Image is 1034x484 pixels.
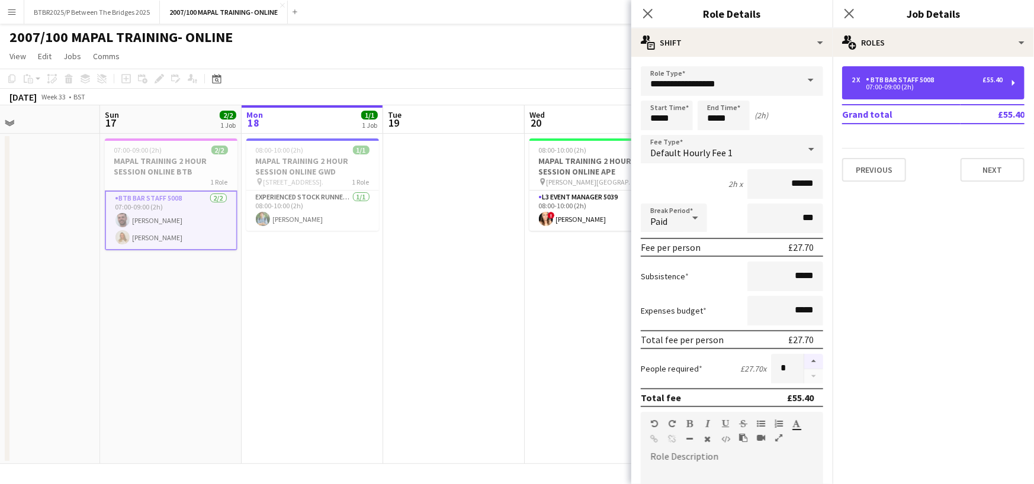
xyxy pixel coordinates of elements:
button: Paste as plain text [739,433,747,443]
label: Subsistence [641,271,689,282]
div: 1 Job [220,121,236,130]
span: Wed [529,109,545,120]
span: Comms [93,51,120,62]
div: BTB Bar Staff 5008 [866,76,939,84]
span: 08:00-10:00 (2h) [256,146,304,154]
div: 2 x [852,76,866,84]
button: Clear Formatting [704,434,712,444]
span: Sun [105,109,119,120]
button: Strikethrough [739,419,747,428]
td: Grand total [842,105,961,124]
a: Jobs [59,49,86,64]
div: 1 Job [362,121,377,130]
button: Horizontal Line [686,434,694,444]
app-job-card: 08:00-10:00 (2h)1/1MAPAL TRAINING 2 HOUR SESSION ONLINE APE [PERSON_NAME][GEOGRAPHIC_DATA]1 RoleL... [529,138,662,231]
span: View [9,51,26,62]
div: Total fee [641,392,681,404]
button: Increase [804,354,823,369]
app-job-card: 08:00-10:00 (2h)1/1MAPAL TRAINING 2 HOUR SESSION ONLINE GWD [STREET_ADDRESS].1 RoleExperienced St... [246,138,379,231]
button: Previous [842,158,906,182]
span: 1 Role [352,178,370,186]
span: Jobs [63,51,81,62]
span: 20 [528,116,545,130]
span: 19 [386,116,402,130]
td: £55.40 [961,105,1025,124]
div: Total fee per person [641,334,724,346]
label: People required [641,363,702,374]
button: Insert video [757,433,765,443]
div: 07:00-09:00 (2h) [852,84,1003,90]
span: 1/1 [361,111,378,120]
app-card-role: BTB Bar Staff 50082/207:00-09:00 (2h)[PERSON_NAME][PERSON_NAME] [105,191,237,250]
div: 2h x [728,179,743,189]
label: Expenses budget [641,305,707,316]
button: 2007/100 MAPAL TRAINING- ONLINE [160,1,288,24]
a: Comms [88,49,124,64]
span: 2/2 [220,111,236,120]
span: 1/1 [353,146,370,154]
span: ! [548,212,555,219]
div: £27.70 [788,241,814,253]
h1: 2007/100 MAPAL TRAINING- ONLINE [9,28,233,46]
app-card-role: Experienced Stock Runner 50121/108:00-10:00 (2h)[PERSON_NAME] [246,191,379,231]
span: Week 33 [39,92,69,101]
div: Roles [833,28,1034,57]
div: Fee per person [641,241,701,253]
span: 08:00-10:00 (2h) [539,146,587,154]
span: Tue [388,109,402,120]
button: Italic [704,419,712,428]
div: Shift [631,28,833,57]
app-card-role: L3 Event Manager 50391/108:00-10:00 (2h)![PERSON_NAME] [529,191,662,231]
button: Undo [650,419,659,428]
h3: Role Details [631,6,833,21]
div: £55.40 [982,76,1003,84]
div: BST [73,92,85,101]
div: £27.70 [788,334,814,346]
h3: MAPAL TRAINING 2 HOUR SESSION ONLINE GWD [246,156,379,177]
span: 1 Role [211,178,228,186]
span: Mon [246,109,263,120]
h3: MAPAL TRAINING 2 HOUR SESSION ONLINE APE [529,156,662,177]
button: Underline [721,419,730,428]
div: [DATE] [9,91,37,103]
span: [PERSON_NAME][GEOGRAPHIC_DATA] [547,178,635,186]
button: Fullscreen [775,433,783,443]
button: Next [961,158,1025,182]
span: 17 [103,116,119,130]
span: Paid [650,215,667,227]
a: Edit [33,49,56,64]
button: BTBR2025/P Between The Bridges 2025 [24,1,160,24]
a: View [5,49,31,64]
button: Redo [668,419,676,428]
div: £27.70 x [740,363,766,374]
h3: MAPAL TRAINING 2 HOUR SESSION ONLINE BTB [105,156,237,177]
span: Edit [38,51,52,62]
span: Default Hourly Fee 1 [650,147,733,159]
button: Bold [686,419,694,428]
button: Ordered List [775,419,783,428]
button: Text Color [792,419,801,428]
div: £55.40 [787,392,814,404]
div: (2h) [754,110,768,121]
button: HTML Code [721,434,730,444]
span: 2/2 [211,146,228,154]
button: Unordered List [757,419,765,428]
span: 07:00-09:00 (2h) [114,146,162,154]
h3: Job Details [833,6,1034,21]
app-job-card: 07:00-09:00 (2h)2/2MAPAL TRAINING 2 HOUR SESSION ONLINE BTB1 RoleBTB Bar Staff 50082/207:00-09:00... [105,138,237,250]
span: 18 [245,116,263,130]
span: [STREET_ADDRESS]. [264,178,324,186]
